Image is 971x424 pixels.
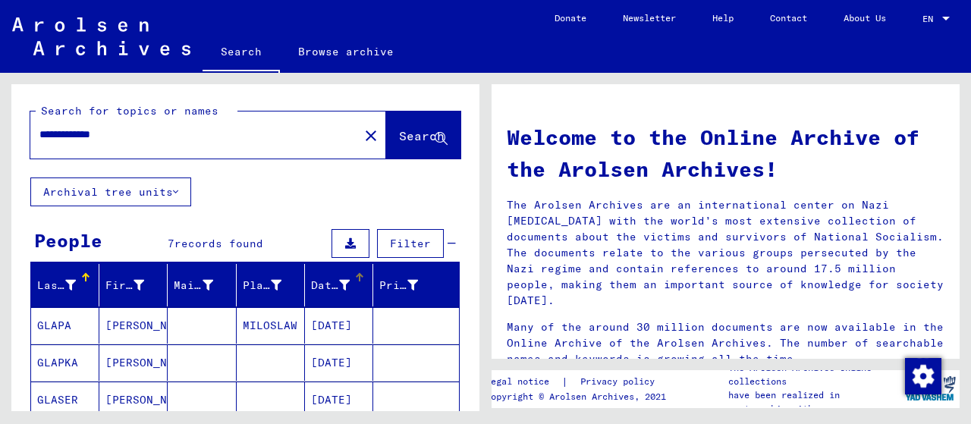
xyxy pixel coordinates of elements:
[37,278,76,294] div: Last Name
[485,390,673,404] p: Copyright © Arolsen Archives, 2021
[728,361,901,388] p: The Arolsen Archives online collections
[31,264,99,306] mat-header-cell: Last Name
[99,264,168,306] mat-header-cell: First Name
[280,33,412,70] a: Browse archive
[168,264,236,306] mat-header-cell: Maiden Name
[31,382,99,418] mat-cell: GLASER
[305,382,373,418] mat-cell: [DATE]
[12,17,190,55] img: Arolsen_neg.svg
[305,344,373,381] mat-cell: [DATE]
[507,319,944,367] p: Many of the around 30 million documents are now available in the Online Archive of the Arolsen Ar...
[507,121,944,185] h1: Welcome to the Online Archive of the Arolsen Archives!
[243,273,304,297] div: Place of Birth
[373,264,459,306] mat-header-cell: Prisoner #
[174,237,263,250] span: records found
[379,278,418,294] div: Prisoner #
[174,278,212,294] div: Maiden Name
[922,14,939,24] span: EN
[568,374,673,390] a: Privacy policy
[174,273,235,297] div: Maiden Name
[203,33,280,73] a: Search
[311,273,372,297] div: Date of Birth
[30,177,191,206] button: Archival tree units
[37,273,99,297] div: Last Name
[168,237,174,250] span: 7
[34,227,102,254] div: People
[99,382,168,418] mat-cell: [PERSON_NAME]
[305,307,373,344] mat-cell: [DATE]
[390,237,431,250] span: Filter
[105,278,144,294] div: First Name
[485,374,561,390] a: Legal notice
[237,307,305,344] mat-cell: MILOSLAW
[905,358,941,394] img: Change consent
[362,127,380,145] mat-icon: close
[311,278,350,294] div: Date of Birth
[485,374,673,390] div: |
[99,307,168,344] mat-cell: [PERSON_NAME]
[379,273,441,297] div: Prisoner #
[237,264,305,306] mat-header-cell: Place of Birth
[902,369,959,407] img: yv_logo.png
[305,264,373,306] mat-header-cell: Date of Birth
[507,197,944,309] p: The Arolsen Archives are an international center on Nazi [MEDICAL_DATA] with the world’s most ext...
[356,120,386,150] button: Clear
[399,128,445,143] span: Search
[99,344,168,381] mat-cell: [PERSON_NAME]
[41,104,218,118] mat-label: Search for topics or names
[728,388,901,416] p: have been realized in partnership with
[243,278,281,294] div: Place of Birth
[105,273,167,297] div: First Name
[31,307,99,344] mat-cell: GLAPA
[31,344,99,381] mat-cell: GLAPKA
[386,111,460,159] button: Search
[377,229,444,258] button: Filter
